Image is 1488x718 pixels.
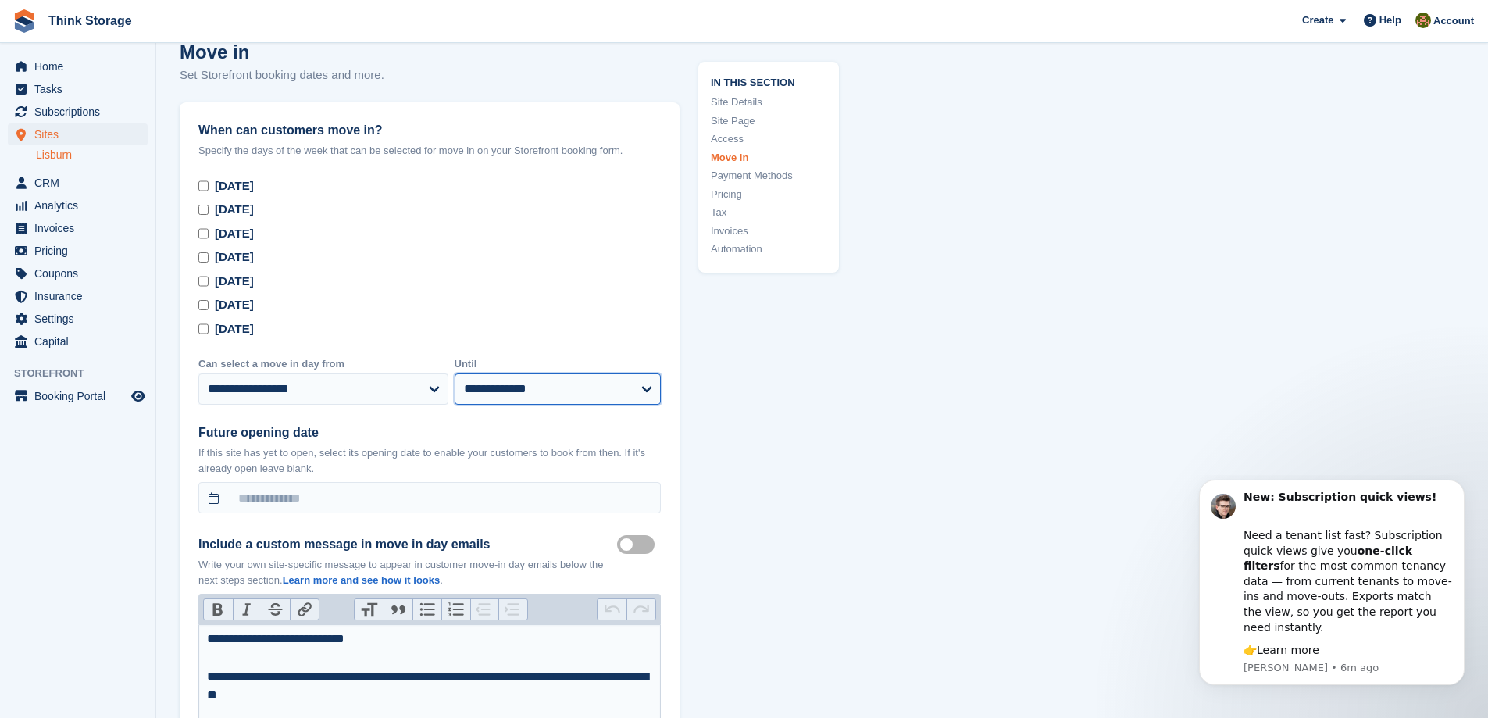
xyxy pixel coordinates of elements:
[34,263,128,284] span: Coupons
[198,121,661,140] label: When can customers move in?
[180,38,680,66] h2: Move in
[8,123,148,145] a: menu
[215,225,254,243] div: [DATE]
[441,599,470,620] button: Numbers
[290,599,319,620] button: Link
[711,95,826,110] a: Site Details
[711,149,826,165] a: Move In
[8,195,148,216] a: menu
[355,599,384,620] button: Heading
[8,285,148,307] a: menu
[283,574,441,586] a: Learn more and see how it looks
[711,131,826,147] a: Access
[8,308,148,330] a: menu
[34,308,128,330] span: Settings
[626,599,655,620] button: Redo
[198,356,448,372] label: Can select a move in day from
[180,66,680,84] p: Set Storefront booking dates and more.
[412,599,441,620] button: Bullets
[34,217,128,239] span: Invoices
[455,356,662,372] label: Until
[470,599,499,620] button: Decrease Level
[617,543,661,545] label: Move in mailer custom message on
[8,217,148,239] a: menu
[198,423,661,442] label: Future opening date
[711,168,826,184] a: Payment Methods
[711,205,826,220] a: Tax
[1379,13,1401,28] span: Help
[34,78,128,100] span: Tasks
[711,186,826,202] a: Pricing
[8,263,148,284] a: menu
[12,9,36,33] img: stora-icon-8386f47178a22dfd0bd8f6a31ec36ba5ce8667c1dd55bd0f319d3a0aa187defe.svg
[215,248,254,266] div: [DATE]
[1302,13,1333,28] span: Create
[8,240,148,262] a: menu
[198,445,661,476] p: If this site has yet to open, select its opening date to enable your customers to book from then....
[129,387,148,405] a: Preview store
[34,101,128,123] span: Subscriptions
[215,201,254,219] div: [DATE]
[384,599,412,620] button: Quote
[34,385,128,407] span: Booking Portal
[598,599,626,620] button: Undo
[42,8,138,34] a: Think Storage
[34,330,128,352] span: Capital
[215,273,254,291] div: [DATE]
[215,296,254,314] div: [DATE]
[8,78,148,100] a: menu
[1433,13,1474,29] span: Account
[8,385,148,407] a: menu
[8,101,148,123] a: menu
[34,240,128,262] span: Pricing
[215,320,254,338] div: [DATE]
[8,172,148,194] a: menu
[34,55,128,77] span: Home
[262,599,291,620] button: Strikethrough
[1415,13,1431,28] img: Gavin Mackie
[34,285,128,307] span: Insurance
[711,241,826,257] a: Automation
[198,535,617,554] label: Include a custom message in move in day emails
[14,366,155,381] span: Storefront
[233,599,262,620] button: Italic
[198,557,617,588] p: Write your own site-specific message to appear in customer move-in day emails below the next step...
[711,223,826,238] a: Invoices
[711,113,826,128] a: Site Page
[34,195,128,216] span: Analytics
[204,599,233,620] button: Bold
[215,177,254,195] div: [DATE]
[34,123,128,145] span: Sites
[198,143,661,159] p: Specify the days of the week that can be selected for move in on your Storefront booking form.
[34,172,128,194] span: CRM
[498,599,527,620] button: Increase Level
[711,73,826,88] span: In this section
[8,330,148,352] a: menu
[8,55,148,77] a: menu
[36,148,148,163] a: Lisburn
